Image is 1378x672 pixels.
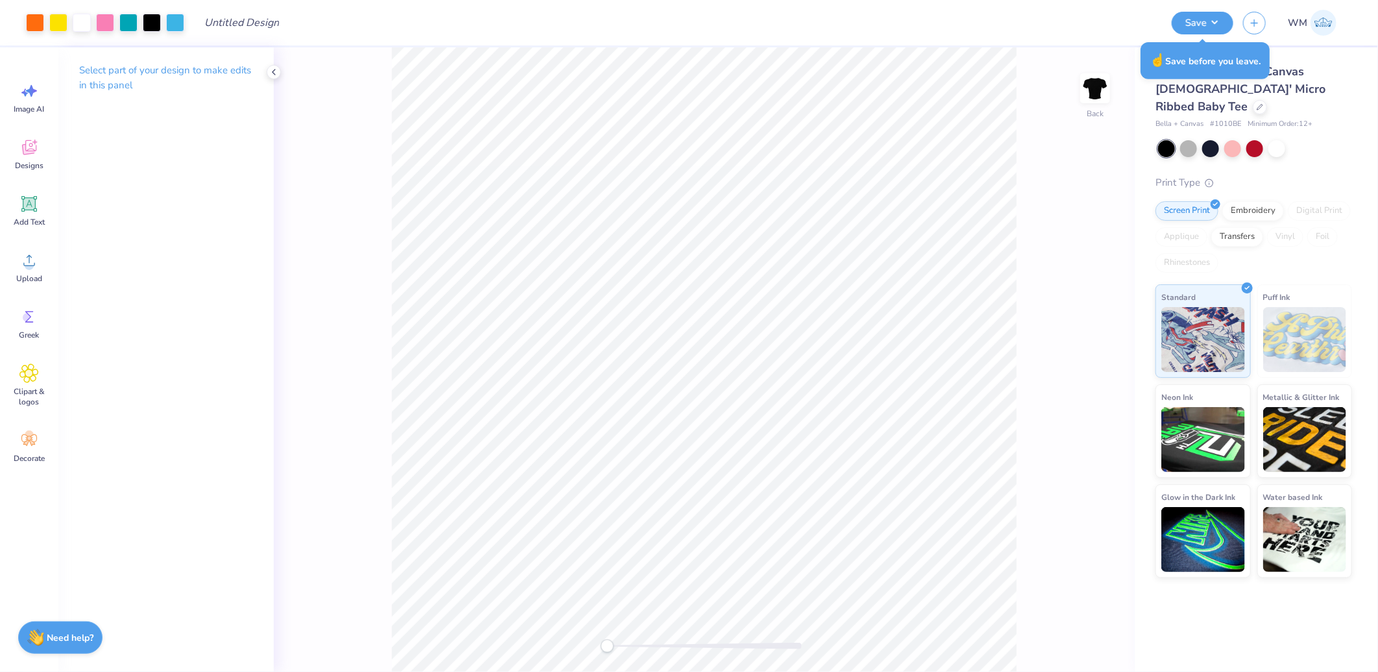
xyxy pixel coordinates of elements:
[1172,12,1233,34] button: Save
[1263,307,1347,372] img: Puff Ink
[1155,227,1207,247] div: Applique
[1155,253,1218,273] div: Rhinestones
[1161,407,1245,472] img: Neon Ink
[14,217,45,227] span: Add Text
[1267,227,1303,247] div: Vinyl
[1282,10,1342,36] a: WM
[1263,407,1347,472] img: Metallic & Glitter Ink
[601,640,614,653] div: Accessibility label
[1248,119,1312,130] span: Minimum Order: 12 +
[1161,490,1235,504] span: Glow in the Dark Ink
[1155,119,1203,130] span: Bella + Canvas
[1288,16,1307,31] span: WM
[1161,507,1245,572] img: Glow in the Dark Ink
[1161,390,1193,404] span: Neon Ink
[19,330,40,340] span: Greek
[1161,290,1196,304] span: Standard
[194,10,289,36] input: Untitled Design
[14,104,45,114] span: Image AI
[1155,64,1325,114] span: [PERSON_NAME] + Canvas [DEMOGRAPHIC_DATA]' Micro Ribbed Baby Tee
[1263,390,1340,404] span: Metallic & Glitter Ink
[1082,75,1108,101] img: Back
[1210,119,1241,130] span: # 1010BE
[1155,175,1352,190] div: Print Type
[14,453,45,464] span: Decorate
[1222,201,1284,221] div: Embroidery
[1263,507,1347,572] img: Water based Ink
[1263,490,1323,504] span: Water based Ink
[47,632,94,644] strong: Need help?
[1155,201,1218,221] div: Screen Print
[1311,10,1336,36] img: Wilfredo Manabat
[79,63,253,93] p: Select part of your design to make edits in this panel
[1288,201,1351,221] div: Digital Print
[1141,42,1270,79] div: Save before you leave.
[16,273,42,284] span: Upload
[15,160,43,171] span: Designs
[8,386,51,407] span: Clipart & logos
[1263,290,1290,304] span: Puff Ink
[1150,52,1165,69] span: ☝️
[1211,227,1263,247] div: Transfers
[1087,108,1104,119] div: Back
[1307,227,1338,247] div: Foil
[1161,307,1245,372] img: Standard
